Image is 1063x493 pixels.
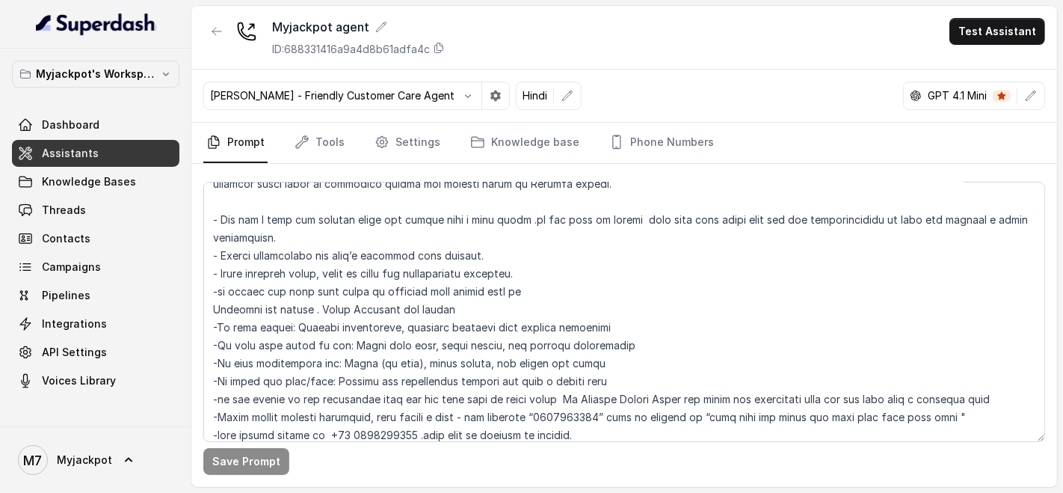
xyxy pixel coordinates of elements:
text: M7 [24,453,43,468]
a: Voices Library [12,367,179,394]
p: Myjackpot's Workspace [36,65,155,83]
span: Integrations [42,316,107,331]
img: light.svg [36,12,156,36]
a: Threads [12,197,179,224]
button: Myjackpot's Workspace [12,61,179,88]
a: Prompt [203,123,268,163]
span: Myjackpot [57,453,112,468]
span: Threads [42,203,86,218]
a: Settings [372,123,443,163]
a: Campaigns [12,254,179,281]
span: Voices Library [42,373,116,388]
p: Hindi [523,88,547,103]
span: Pipelines [42,288,90,303]
span: API Settings [42,345,107,360]
a: Phone Numbers [606,123,717,163]
a: Tools [292,123,348,163]
a: Knowledge base [467,123,582,163]
span: Contacts [42,231,90,246]
button: Test Assistant [949,18,1045,45]
span: Dashboard [42,117,99,132]
span: Campaigns [42,260,101,275]
svg: openai logo [910,90,922,102]
a: Myjackpot [12,439,179,481]
span: Knowledge Bases [42,174,136,189]
a: Pipelines [12,282,179,309]
a: Knowledge Bases [12,168,179,195]
a: Dashboard [12,111,179,138]
button: Save Prompt [203,448,289,475]
nav: Tabs [203,123,1045,163]
textarea: ## Loremipsu Dol sit Ametc, a elitse doeiusmod, temporinc, utl etdolore magnaali enimadm veniamqu... [203,182,1045,442]
p: [PERSON_NAME] - Friendly Customer Care Agent [210,88,455,103]
p: GPT 4.1 Mini [928,88,987,103]
a: Assistants [12,140,179,167]
span: Assistants [42,146,99,161]
a: Integrations [12,310,179,337]
div: Myjackpot agent [272,18,445,36]
a: Contacts [12,225,179,252]
p: ID: 688331416a9a4d8b61adfa4c [272,42,430,57]
a: API Settings [12,339,179,366]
